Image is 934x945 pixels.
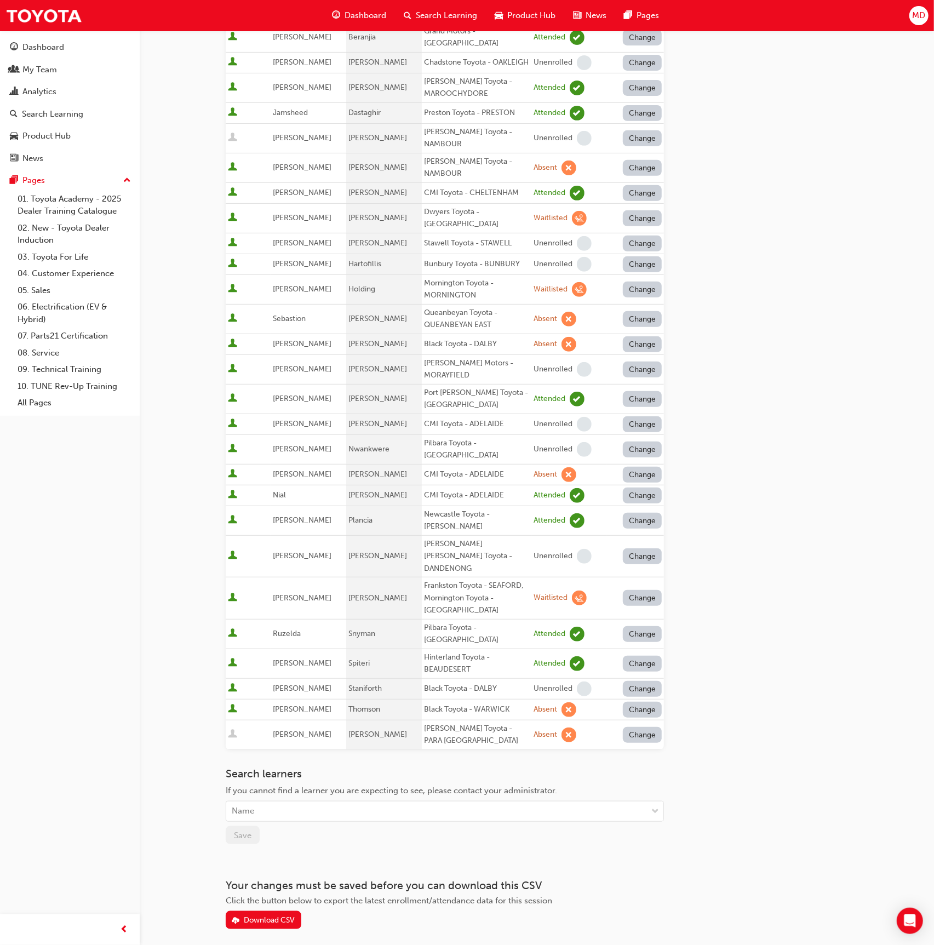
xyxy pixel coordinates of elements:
[395,4,486,27] a: search-iconSearch Learning
[424,387,529,411] div: Port [PERSON_NAME] Toyota - [GEOGRAPHIC_DATA]
[348,551,407,560] span: [PERSON_NAME]
[273,364,331,374] span: [PERSON_NAME]
[228,284,237,295] span: User is active
[573,9,581,22] span: news-icon
[228,704,237,715] span: User is active
[424,580,529,617] div: Frankston Toyota - SEAFORD, Mornington Toyota - [GEOGRAPHIC_DATA]
[534,314,557,324] div: Absent
[623,590,662,606] button: Change
[534,658,565,669] div: Attended
[424,237,529,250] div: Stawell Toyota - STAWELL
[348,658,370,668] span: Spiteri
[13,249,135,266] a: 03. Toyota For Life
[348,108,381,117] span: Dastaghir
[534,238,572,249] div: Unenrolled
[424,357,529,382] div: [PERSON_NAME] Motors - MORAYFIELD
[534,394,565,404] div: Attended
[623,727,662,743] button: Change
[909,6,929,25] button: MD
[348,516,373,525] span: Plancia
[561,467,576,482] span: learningRecordVerb_ABSENT-icon
[623,702,662,718] button: Change
[273,259,331,268] span: [PERSON_NAME]
[226,786,557,795] span: If you cannot find a learner you are expecting to see, please contact your administrator.
[226,896,552,906] span: Click the button below to export the latest enrollment/attendance data for this session
[534,188,565,198] div: Attended
[561,728,576,742] span: learningRecordVerb_ABSENT-icon
[534,419,572,429] div: Unenrolled
[424,538,529,575] div: [PERSON_NAME] [PERSON_NAME] Toyota - DANDENONG
[623,130,662,146] button: Change
[234,831,251,840] span: Save
[507,9,555,22] span: Product Hub
[228,339,237,350] span: User is active
[564,4,615,27] a: news-iconNews
[623,210,662,226] button: Change
[534,730,557,740] div: Absent
[404,9,411,22] span: search-icon
[416,9,477,22] span: Search Learning
[273,516,331,525] span: [PERSON_NAME]
[623,160,662,176] button: Change
[13,378,135,395] a: 10. TUNE Rev-Up Training
[273,419,331,428] span: [PERSON_NAME]
[10,65,18,75] span: people-icon
[348,314,407,323] span: [PERSON_NAME]
[623,416,662,432] button: Change
[534,108,565,118] div: Attended
[424,307,529,331] div: Queanbeyan Toyota - QUEANBEYAN EAST
[534,364,572,375] div: Unenrolled
[624,9,632,22] span: pages-icon
[572,591,587,605] span: learningRecordVerb_WAITLIST-icon
[424,258,529,271] div: Bunbury Toyota - BUNBURY
[4,148,135,169] a: News
[273,444,331,454] span: [PERSON_NAME]
[273,163,331,172] span: [PERSON_NAME]
[22,174,45,187] div: Pages
[244,915,295,925] div: Download CSV
[273,551,331,560] span: [PERSON_NAME]
[348,394,407,403] span: [PERSON_NAME]
[651,805,659,819] span: down-icon
[615,4,668,27] a: pages-iconPages
[348,213,407,222] span: [PERSON_NAME]
[570,186,585,201] span: learningRecordVerb_ATTEND-icon
[22,130,71,142] div: Product Hub
[623,656,662,672] button: Change
[534,83,565,93] div: Attended
[577,236,592,251] span: learningRecordVerb_NONE-icon
[623,391,662,407] button: Change
[273,469,331,479] span: [PERSON_NAME]
[13,361,135,378] a: 09. Technical Training
[572,211,587,226] span: learningRecordVerb_WAITLIST-icon
[534,516,565,526] div: Attended
[534,490,565,501] div: Attended
[572,282,587,297] span: learningRecordVerb_WAITLIST-icon
[22,41,64,54] div: Dashboard
[226,826,260,844] button: Save
[348,419,407,428] span: [PERSON_NAME]
[424,277,529,302] div: Mornington Toyota - MORNINGTON
[228,187,237,198] span: User is active
[623,362,662,377] button: Change
[348,32,376,42] span: Beranjia
[623,467,662,483] button: Change
[121,923,129,937] span: prev-icon
[424,703,529,716] div: Black Toyota - WARWICK
[228,419,237,429] span: User is active
[348,163,407,172] span: [PERSON_NAME]
[228,57,237,68] span: User is active
[273,284,331,294] span: [PERSON_NAME]
[623,442,662,457] button: Change
[570,656,585,671] span: learningRecordVerb_ATTEND-icon
[348,58,407,67] span: [PERSON_NAME]
[348,593,407,603] span: [PERSON_NAME]
[486,4,564,27] a: car-iconProduct Hub
[348,188,407,197] span: [PERSON_NAME]
[4,82,135,102] a: Analytics
[623,256,662,272] button: Change
[623,513,662,529] button: Change
[228,515,237,526] span: User is active
[228,133,237,144] span: User is inactive
[22,64,57,76] div: My Team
